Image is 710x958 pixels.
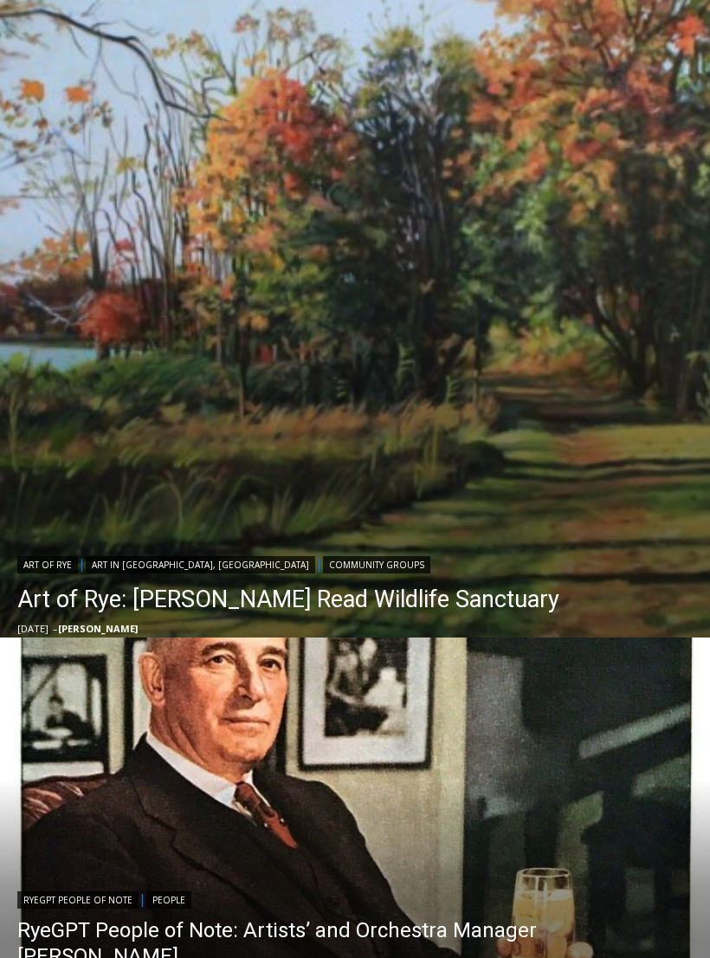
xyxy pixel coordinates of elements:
div: "Chef [PERSON_NAME] omakase menu is nirvana for lovers of great Japanese food." [178,108,255,207]
a: [PERSON_NAME] [58,622,138,635]
div: | [17,888,693,909]
span: – [53,622,58,635]
a: People [146,891,191,909]
a: Open Tues. - Sun. [PHONE_NUMBER] [1,174,174,216]
a: Art of Rye [17,556,78,573]
a: Art of Rye: [PERSON_NAME] Read Wildlife Sanctuary [17,582,559,617]
a: Community Groups [323,556,430,573]
a: Art in [GEOGRAPHIC_DATA], [GEOGRAPHIC_DATA] [86,556,315,573]
div: | | [17,553,559,573]
span: Open Tues. - Sun. [PHONE_NUMBER] [5,178,170,244]
time: [DATE] [17,622,48,635]
a: RyeGPT People of Note [17,891,139,909]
